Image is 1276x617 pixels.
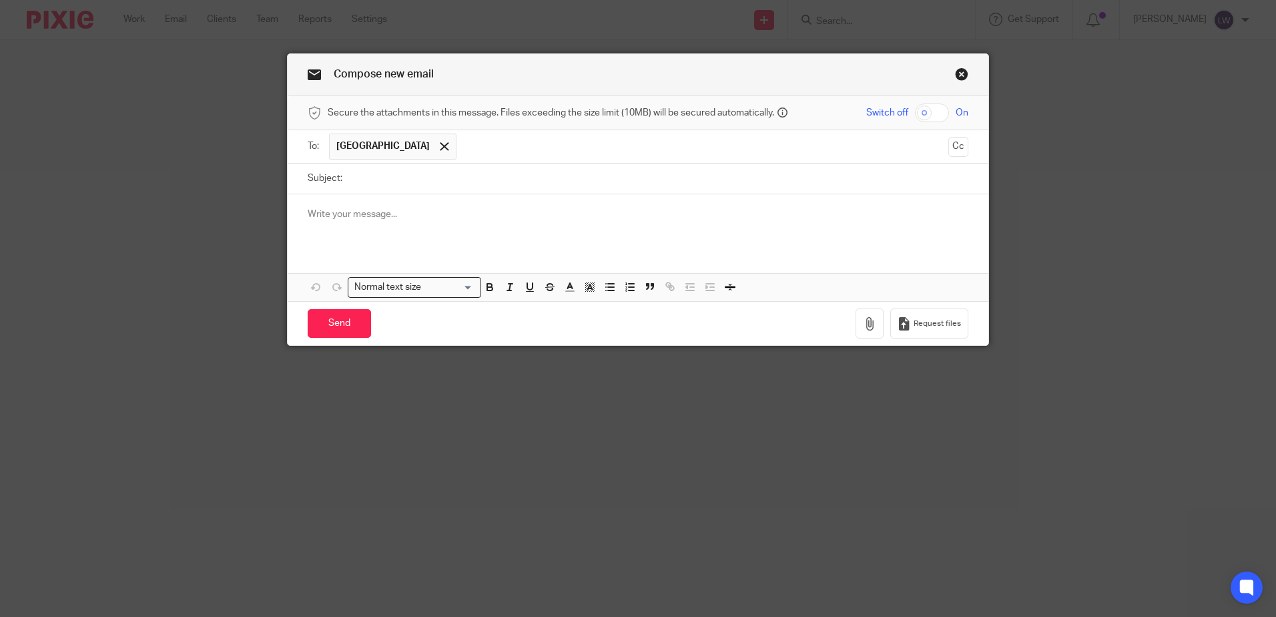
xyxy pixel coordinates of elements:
div: Search for option [348,277,481,298]
button: Cc [948,137,968,157]
span: Request files [914,319,961,329]
input: Send [308,309,371,338]
span: Compose new email [334,69,434,79]
span: Switch off [866,106,908,120]
label: Subject: [308,172,342,185]
span: [GEOGRAPHIC_DATA] [336,140,430,153]
button: Request files [890,308,968,339]
span: Secure the attachments in this message. Files exceeding the size limit (10MB) will be secured aut... [328,106,774,120]
span: On [956,106,968,120]
label: To: [308,140,322,153]
input: Search for option [425,280,473,294]
a: Close this dialog window [955,67,968,85]
span: Normal text size [351,280,424,294]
